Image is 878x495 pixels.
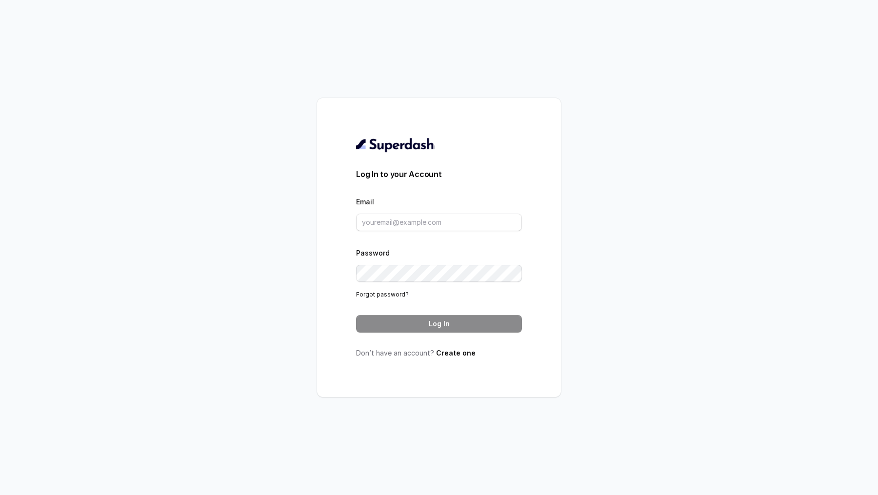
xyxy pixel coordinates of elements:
label: Password [356,249,390,257]
h3: Log In to your Account [356,168,522,180]
input: youremail@example.com [356,214,522,231]
img: light.svg [356,137,435,153]
button: Log In [356,315,522,333]
label: Email [356,198,374,206]
p: Don’t have an account? [356,348,522,358]
a: Forgot password? [356,291,409,298]
a: Create one [436,349,476,357]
